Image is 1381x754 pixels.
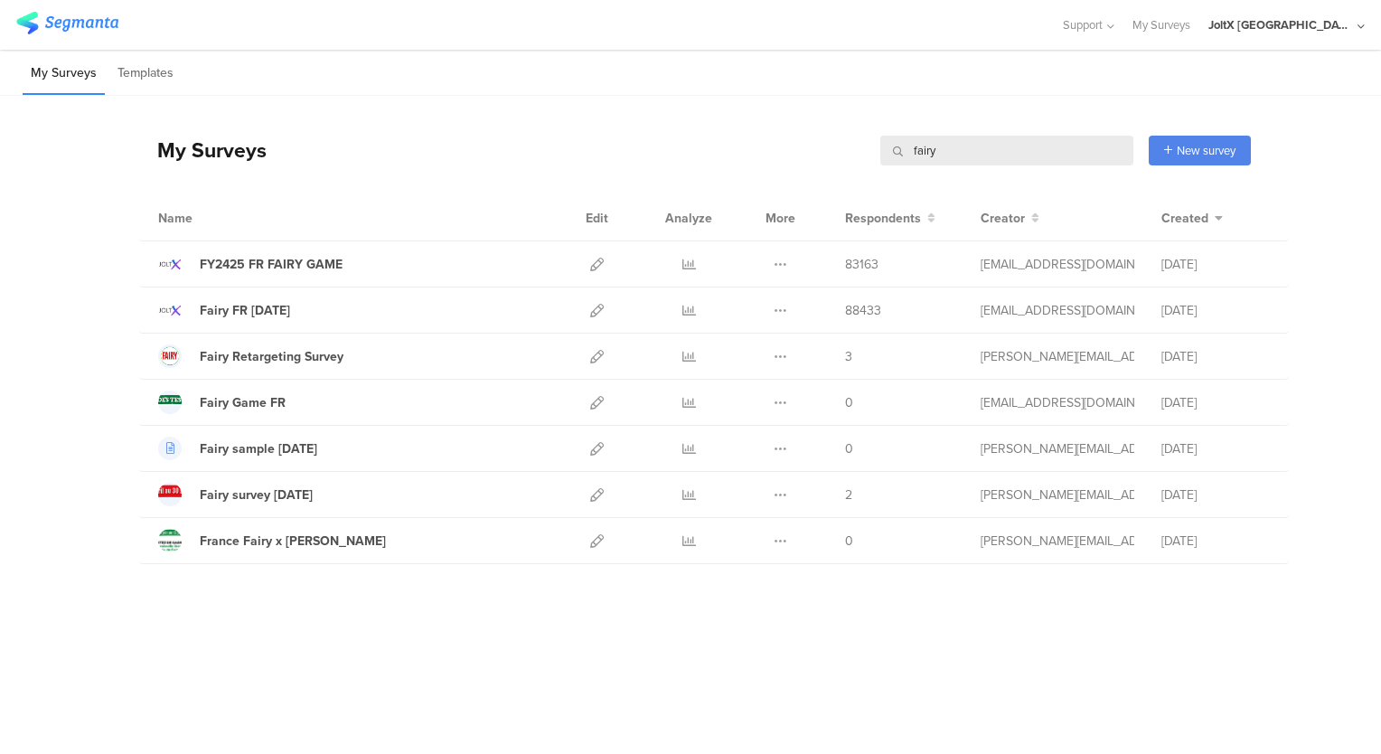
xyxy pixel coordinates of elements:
span: 2 [845,485,852,504]
div: catalina.parajonferullo@numberly.com [981,393,1134,412]
div: maria-lisa.jacob@numberly.com [981,439,1134,458]
div: lauren.malestic@numberly.com [981,301,1134,320]
span: New survey [1177,142,1235,159]
div: Name [158,209,267,228]
div: [DATE] [1161,347,1270,366]
span: Creator [981,209,1025,228]
div: Edit [578,195,616,240]
div: JoltX [GEOGRAPHIC_DATA] [1208,16,1353,33]
a: Fairy survey [DATE] [158,483,313,506]
span: 0 [845,439,853,458]
div: Fairy FR SEPTEMBER 2023 [200,301,290,320]
div: Fairy survey March 2022 [200,485,313,504]
span: 3 [845,347,852,366]
span: Support [1063,16,1103,33]
div: [DATE] [1161,301,1270,320]
div: [DATE] [1161,439,1270,458]
div: Fairy sample March 2022 [200,439,317,458]
li: My Surveys [23,52,105,95]
span: Respondents [845,209,921,228]
div: More [761,195,800,240]
div: Fairy Retargeting Survey [200,347,343,366]
div: FY2425 FR FAIRY GAME [200,255,343,274]
span: 83163 [845,255,878,274]
span: 88433 [845,301,881,320]
img: segmanta logo [16,12,118,34]
li: Templates [109,52,182,95]
div: My Surveys [139,135,267,165]
div: maria-lisa.jacob@numberly.com [981,347,1134,366]
div: maria-lisa.jacob@numberly.com [981,485,1134,504]
a: FY2425 FR FAIRY GAME [158,252,343,276]
div: [DATE] [1161,255,1270,274]
span: 0 [845,532,853,551]
div: France Fairy x Brandt June [200,532,386,551]
span: Created [1161,209,1208,228]
a: Fairy FR [DATE] [158,298,290,322]
span: 0 [845,393,853,412]
input: Survey Name, Creator... [880,136,1133,165]
div: Analyze [662,195,716,240]
div: [DATE] [1161,393,1270,412]
button: Respondents [845,209,935,228]
a: Fairy Game FR [158,391,286,414]
div: maria-lisa.jacob@numberly.com [981,532,1134,551]
button: Creator [981,209,1039,228]
button: Created [1161,209,1223,228]
div: [DATE] [1161,485,1270,504]
a: Fairy sample [DATE] [158,437,317,460]
div: lauren.malestic@numberly.com [981,255,1134,274]
a: Fairy Retargeting Survey [158,344,343,368]
a: France Fairy x [PERSON_NAME] [158,529,386,552]
div: [DATE] [1161,532,1270,551]
div: Fairy Game FR [200,393,286,412]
